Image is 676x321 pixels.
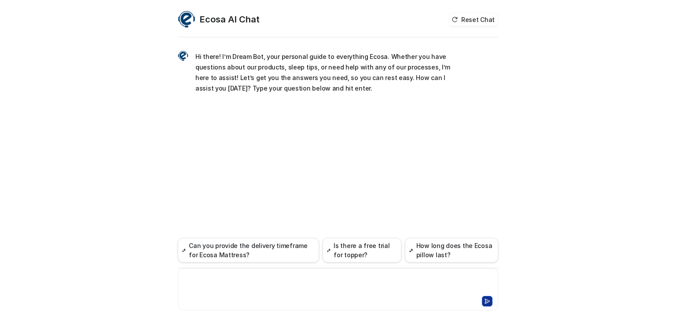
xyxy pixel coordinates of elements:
[178,11,195,28] img: Widget
[195,51,453,94] p: Hi there! I’m Dream Bot, your personal guide to everything Ecosa. Whether you have questions abou...
[200,13,260,26] h2: Ecosa AI Chat
[178,238,319,263] button: Can you provide the delivery timeframe for Ecosa Mattress?
[449,13,498,26] button: Reset Chat
[178,51,188,61] img: Widget
[405,238,498,263] button: How long does the Ecosa pillow last?
[323,238,401,263] button: Is there a free trial for topper?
